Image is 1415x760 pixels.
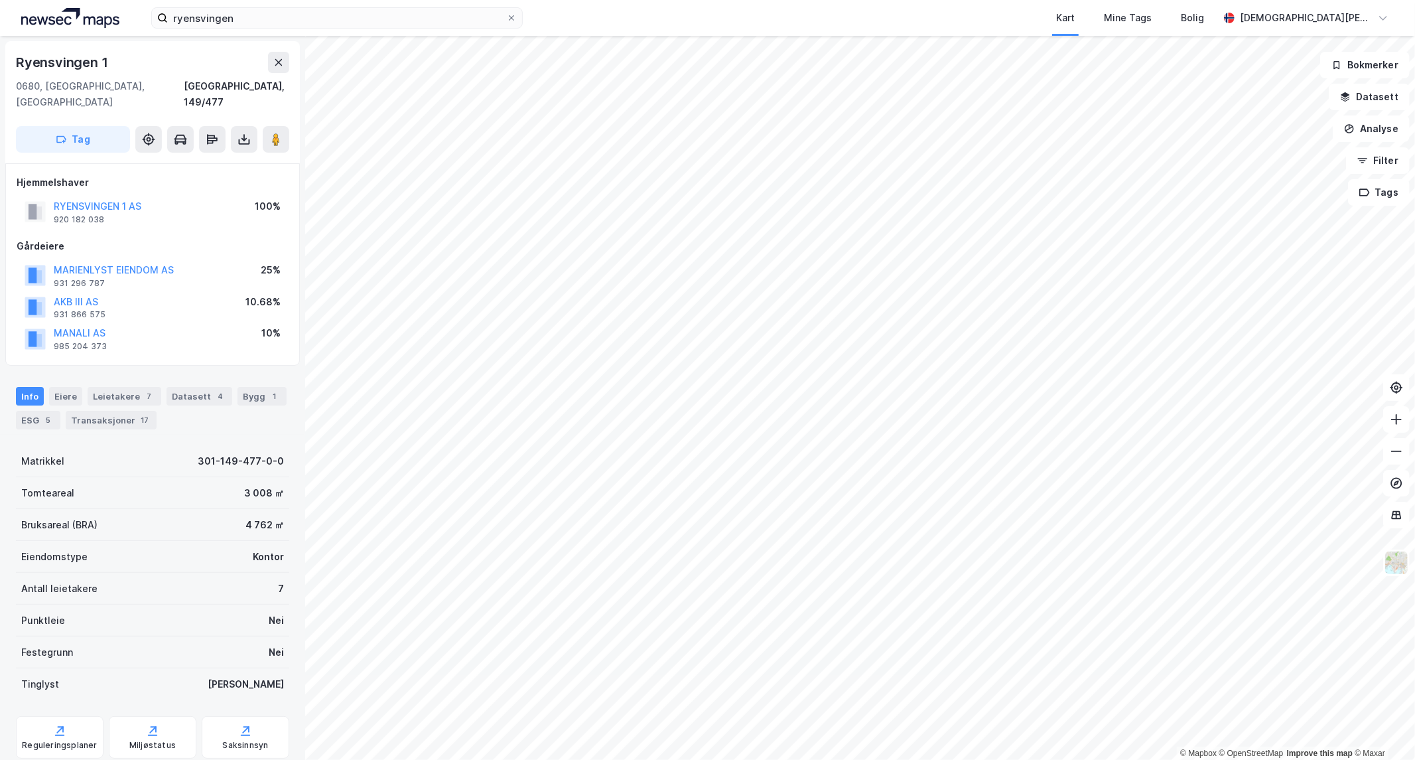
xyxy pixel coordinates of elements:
div: Gårdeiere [17,238,289,254]
div: Mine Tags [1104,10,1152,26]
div: 1 [268,390,281,403]
div: 931 296 787 [54,278,105,289]
div: Matrikkel [21,453,64,469]
a: OpenStreetMap [1219,749,1284,758]
div: 5 [42,414,55,427]
div: Datasett [167,387,232,406]
div: Kontor [253,549,284,565]
a: Improve this map [1287,749,1353,758]
div: Leietakere [88,387,161,406]
input: Søk på adresse, matrikkel, gårdeiere, leietakere eller personer [168,8,506,28]
div: 100% [255,198,281,214]
div: 3 008 ㎡ [244,485,284,501]
button: Analyse [1333,115,1410,142]
div: Hjemmelshaver [17,175,289,190]
div: Nei [269,613,284,629]
div: Bruksareal (BRA) [21,517,98,533]
div: [GEOGRAPHIC_DATA], 149/477 [184,78,289,110]
div: 10% [261,325,281,341]
div: 4 762 ㎡ [245,517,284,533]
div: Tinglyst [21,676,59,692]
div: 7 [143,390,156,403]
div: Saksinnsyn [223,740,269,751]
button: Datasett [1329,84,1410,110]
button: Bokmerker [1320,52,1410,78]
div: [PERSON_NAME] [208,676,284,692]
div: Kontrollprogram for chat [1349,696,1415,760]
button: Tag [16,126,130,153]
div: 931 866 575 [54,309,105,320]
div: 301-149-477-0-0 [198,453,284,469]
div: Bygg [237,387,287,406]
div: 920 182 038 [54,214,104,225]
div: 985 204 373 [54,341,107,352]
div: 10.68% [245,294,281,310]
div: Kart [1056,10,1075,26]
div: 7 [278,581,284,597]
div: Antall leietakere [21,581,98,597]
div: 17 [138,414,151,427]
div: Nei [269,645,284,660]
button: Tags [1348,179,1410,206]
div: [DEMOGRAPHIC_DATA][PERSON_NAME] [1240,10,1373,26]
div: Transaksjoner [66,411,157,429]
iframe: Chat Widget [1349,696,1415,760]
div: Info [16,387,44,406]
img: logo.a4113a55bc3d86da70a041830d287a7e.svg [21,8,119,28]
div: Punktleie [21,613,65,629]
a: Mapbox [1180,749,1217,758]
div: ESG [16,411,60,429]
div: 0680, [GEOGRAPHIC_DATA], [GEOGRAPHIC_DATA] [16,78,184,110]
div: Reguleringsplaner [22,740,97,751]
img: Z [1384,550,1409,575]
div: 25% [261,262,281,278]
div: Miljøstatus [129,740,176,751]
div: Eiendomstype [21,549,88,565]
div: Ryensvingen 1 [16,52,110,73]
div: Tomteareal [21,485,74,501]
div: Festegrunn [21,645,73,660]
div: Bolig [1181,10,1204,26]
div: Eiere [49,387,82,406]
div: 4 [214,390,227,403]
button: Filter [1346,147,1410,174]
